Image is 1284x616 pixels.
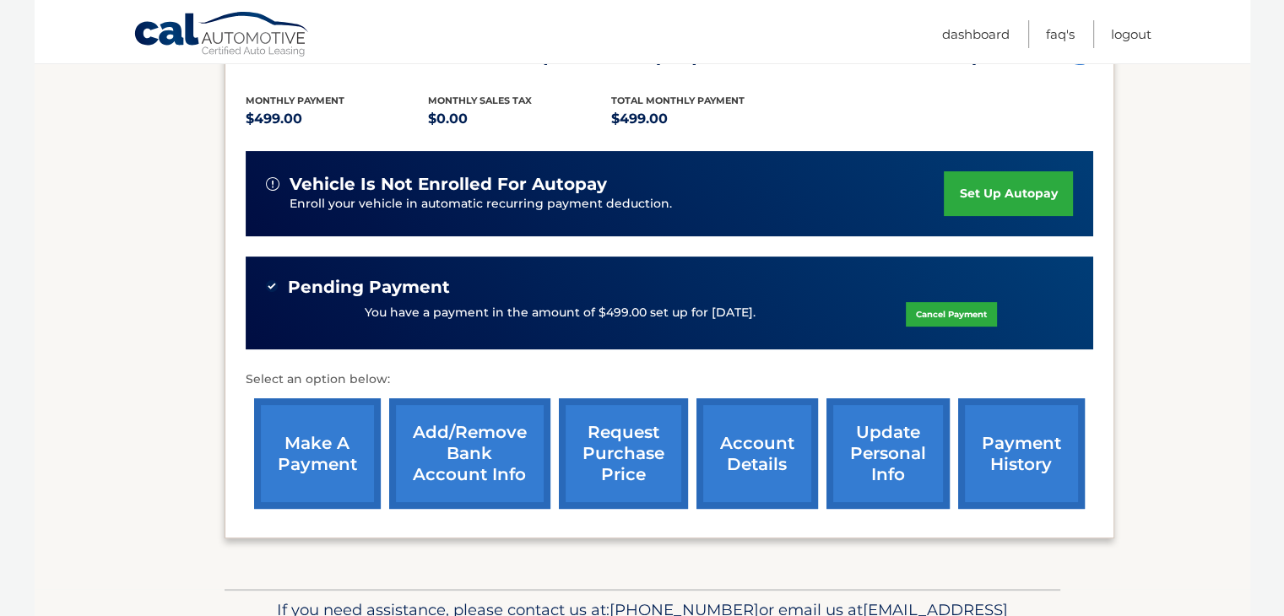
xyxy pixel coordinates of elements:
[696,398,818,509] a: account details
[428,95,532,106] span: Monthly sales Tax
[290,195,945,213] p: Enroll your vehicle in automatic recurring payment deduction.
[246,370,1093,390] p: Select an option below:
[133,11,311,60] a: Cal Automotive
[365,304,756,322] p: You have a payment in the amount of $499.00 set up for [DATE].
[246,95,344,106] span: Monthly Payment
[611,95,745,106] span: Total Monthly Payment
[826,398,950,509] a: update personal info
[958,398,1085,509] a: payment history
[290,174,607,195] span: vehicle is not enrolled for autopay
[559,398,688,509] a: request purchase price
[906,302,997,327] a: Cancel Payment
[942,20,1010,48] a: Dashboard
[611,107,794,131] p: $499.00
[254,398,381,509] a: make a payment
[428,107,611,131] p: $0.00
[288,277,450,298] span: Pending Payment
[944,171,1072,216] a: set up autopay
[246,107,429,131] p: $499.00
[1046,20,1075,48] a: FAQ's
[266,177,279,191] img: alert-white.svg
[1111,20,1151,48] a: Logout
[389,398,550,509] a: Add/Remove bank account info
[266,280,278,292] img: check-green.svg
